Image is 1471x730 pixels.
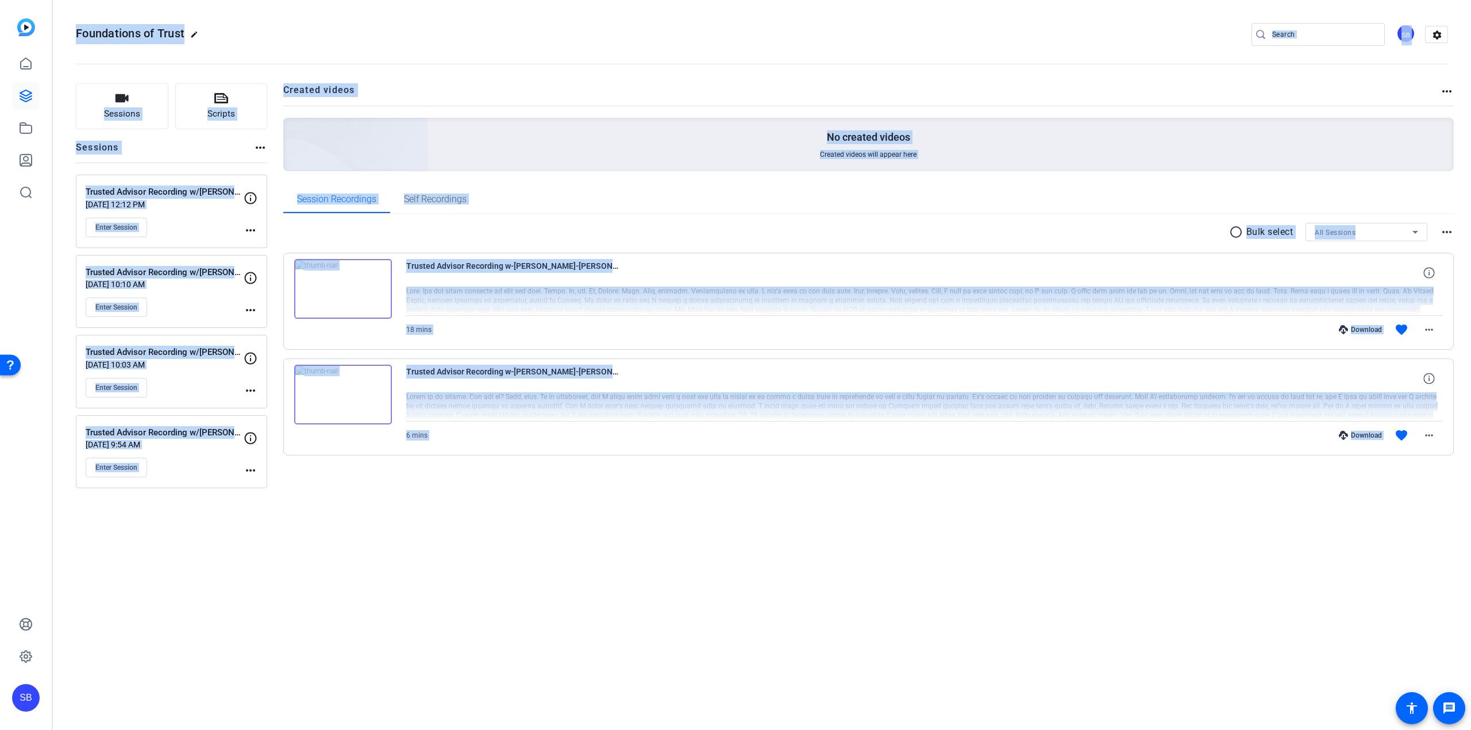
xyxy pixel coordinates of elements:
mat-icon: more_horiz [1440,84,1454,98]
div: SB [12,684,40,712]
span: Enter Session [95,303,137,312]
ngx-avatar: Steven Bernucci [1396,24,1416,44]
span: 6 mins [406,431,428,439]
mat-icon: more_horiz [1440,225,1454,239]
p: Trusted Advisor Recording w/[PERSON_NAME] [86,266,244,279]
span: Enter Session [95,223,137,232]
mat-icon: more_horiz [244,384,257,397]
span: Enter Session [95,383,137,392]
span: Created videos will appear here [820,150,917,159]
p: Trusted Advisor Recording w/[PERSON_NAME] [86,186,244,199]
mat-icon: accessibility [1405,701,1419,715]
div: Download [1333,431,1388,440]
mat-icon: settings [1426,26,1449,44]
mat-icon: more_horiz [244,223,257,237]
img: thumb-nail [294,365,392,424]
img: thumb-nail [294,259,392,319]
mat-icon: edit [190,30,204,44]
mat-icon: more_horiz [244,303,257,317]
p: [DATE] 10:10 AM [86,280,244,289]
button: Enter Session [86,218,147,237]
p: No created videos [827,130,910,144]
span: Scripts [207,107,235,121]
span: Session Recordings [297,195,376,204]
p: [DATE] 12:12 PM [86,200,244,209]
p: Trusted Advisor Recording w/[PERSON_NAME] [86,426,244,439]
input: Search [1272,28,1376,41]
h2: Sessions [76,141,119,163]
mat-icon: message [1442,701,1456,715]
div: Download [1333,325,1388,334]
button: Scripts [175,83,268,129]
mat-icon: favorite [1395,323,1408,337]
div: SB [1396,24,1415,43]
button: Enter Session [86,298,147,317]
button: Enter Session [86,378,147,397]
mat-icon: radio_button_unchecked [1229,225,1246,239]
p: [DATE] 9:54 AM [86,440,244,449]
span: Foundations of Trust [76,26,184,40]
span: Enter Session [95,463,137,472]
mat-icon: more_horiz [1422,323,1436,337]
p: Bulk select [1246,225,1293,239]
h2: Created videos [283,83,1441,106]
mat-icon: more_horiz [253,141,267,155]
img: Creted videos background [155,4,429,253]
mat-icon: favorite [1395,428,1408,442]
span: Trusted Advisor Recording w-[PERSON_NAME]-[PERSON_NAME]-2025-08-08-11-07-35-367-0 [406,365,619,392]
img: blue-gradient.svg [17,18,35,36]
p: Trusted Advisor Recording w/[PERSON_NAME] [86,346,244,359]
span: 18 mins [406,326,432,334]
span: Trusted Advisor Recording w-[PERSON_NAME]-[PERSON_NAME]-2025-08-08-11-17-55-005-0 [406,259,619,287]
span: All Sessions [1315,229,1356,237]
span: Self Recordings [404,195,467,204]
button: Enter Session [86,458,147,477]
mat-icon: more_horiz [1422,428,1436,442]
span: Sessions [104,107,140,121]
button: Sessions [76,83,168,129]
mat-icon: more_horiz [244,464,257,477]
p: [DATE] 10:03 AM [86,360,244,369]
